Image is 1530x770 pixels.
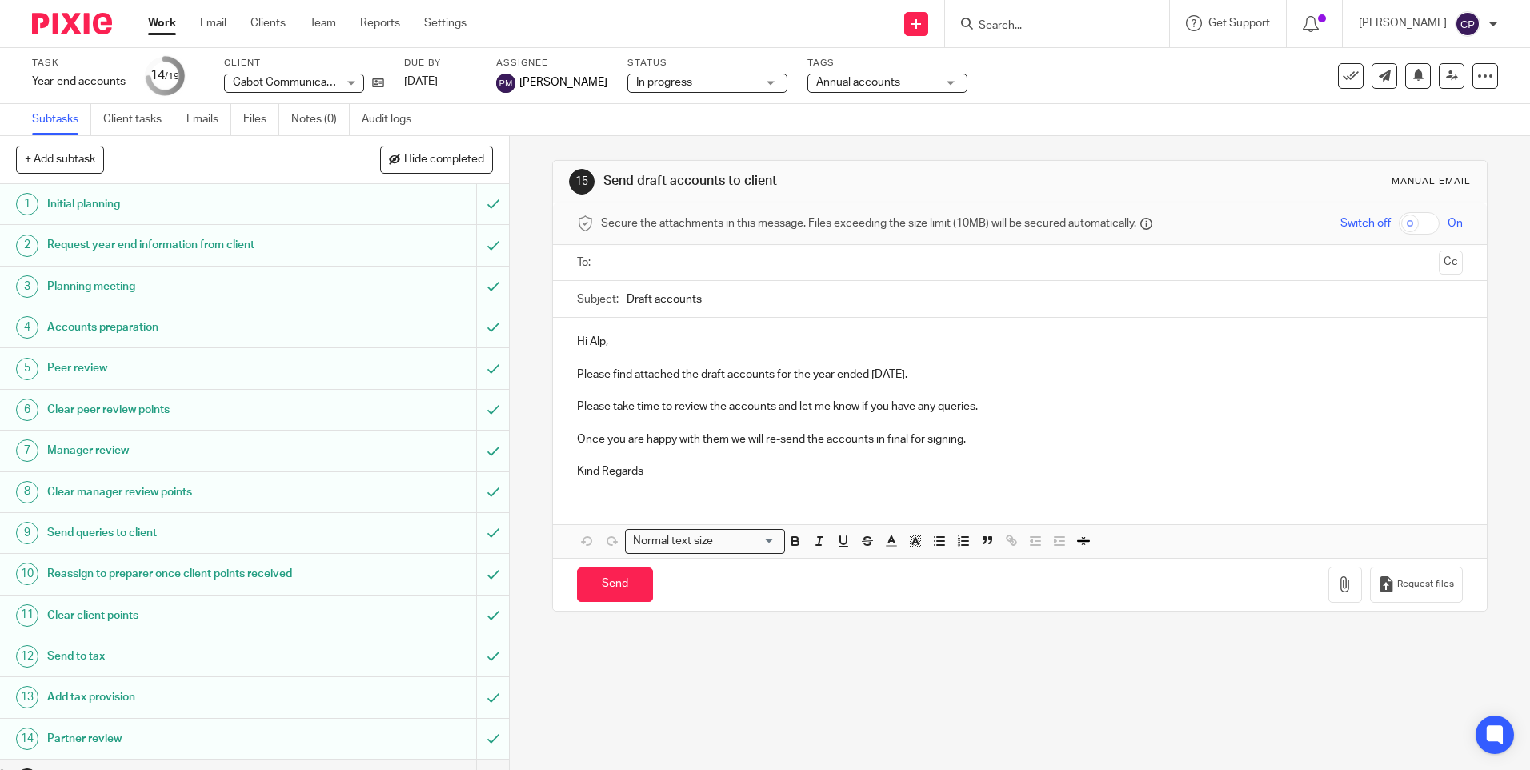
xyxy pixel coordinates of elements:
[243,104,279,135] a: Files
[233,77,391,88] span: Cabot Communications Limited
[16,728,38,750] div: 14
[816,77,900,88] span: Annual accounts
[380,146,493,173] button: Hide completed
[47,315,322,339] h1: Accounts preparation
[165,72,179,81] small: /19
[16,604,38,627] div: 11
[16,522,38,544] div: 9
[47,439,322,463] h1: Manager review
[47,727,322,751] h1: Partner review
[32,13,112,34] img: Pixie
[32,57,126,70] label: Task
[32,104,91,135] a: Subtasks
[629,533,716,550] span: Normal text size
[577,255,595,271] label: To:
[1208,18,1270,29] span: Get Support
[47,480,322,504] h1: Clear manager review points
[16,358,38,380] div: 5
[1397,578,1454,591] span: Request files
[47,562,322,586] h1: Reassign to preparer once client points received
[603,173,1054,190] h1: Send draft accounts to client
[148,15,176,31] a: Work
[16,275,38,298] div: 3
[150,66,179,85] div: 14
[496,57,607,70] label: Assignee
[47,233,322,257] h1: Request year end information from client
[16,399,38,421] div: 6
[16,439,38,462] div: 7
[47,644,322,668] h1: Send to tax
[404,76,438,87] span: [DATE]
[16,146,104,173] button: + Add subtask
[636,77,692,88] span: In progress
[627,57,787,70] label: Status
[601,215,1136,231] span: Secure the attachments in this message. Files exceeding the size limit (10MB) will be secured aut...
[625,529,785,554] div: Search for option
[47,685,322,709] h1: Add tax provision
[47,398,322,422] h1: Clear peer review points
[1392,175,1471,188] div: Manual email
[404,154,484,166] span: Hide completed
[360,15,400,31] a: Reports
[47,356,322,380] h1: Peer review
[103,104,174,135] a: Client tasks
[47,192,322,216] h1: Initial planning
[1340,215,1391,231] span: Switch off
[16,686,38,708] div: 13
[577,567,653,602] input: Send
[362,104,423,135] a: Audit logs
[1359,15,1447,31] p: [PERSON_NAME]
[16,481,38,503] div: 8
[224,57,384,70] label: Client
[569,169,595,195] div: 15
[577,334,1462,350] p: Hi Alp,
[424,15,467,31] a: Settings
[16,193,38,215] div: 1
[1448,215,1463,231] span: On
[310,15,336,31] a: Team
[16,316,38,339] div: 4
[404,57,476,70] label: Due by
[577,291,619,307] label: Subject:
[1455,11,1480,37] img: svg%3E
[718,533,775,550] input: Search for option
[577,463,1462,479] p: Kind Regards
[577,431,1462,447] p: Once you are happy with them we will re-send the accounts in final for signing.
[496,74,515,93] img: svg%3E
[807,57,967,70] label: Tags
[47,275,322,299] h1: Planning meeting
[577,367,1462,383] p: Please find attached the draft accounts for the year ended [DATE].
[16,645,38,668] div: 12
[186,104,231,135] a: Emails
[200,15,226,31] a: Email
[47,604,322,628] h1: Clear client points
[977,19,1121,34] input: Search
[16,563,38,585] div: 10
[250,15,286,31] a: Clients
[291,104,350,135] a: Notes (0)
[47,521,322,545] h1: Send queries to client
[1370,567,1463,603] button: Request files
[32,74,126,90] div: Year-end accounts
[16,235,38,257] div: 2
[577,399,1462,415] p: Please take time to review the accounts and let me know if you have any queries.
[519,74,607,90] span: [PERSON_NAME]
[1439,251,1463,275] button: Cc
